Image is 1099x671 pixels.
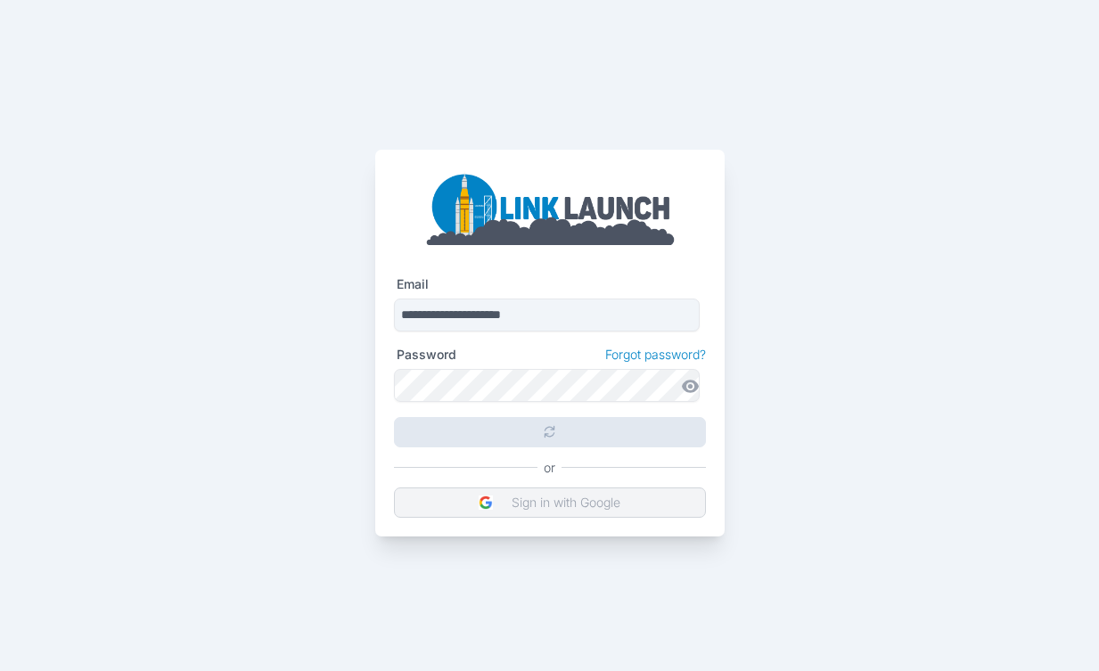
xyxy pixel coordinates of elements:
a: Forgot password? [605,347,706,363]
button: Sign in with Google [394,487,706,518]
label: Email [397,276,429,292]
img: DIz4rYaBO0VM93JpwbwaJtqNfEsbwZFgEL50VtgcJLBV6wK9aKtfd+cEkvuBfcC37k9h8VGR+csPdltgAAAABJRU5ErkJggg== [479,495,493,510]
label: Password [397,347,456,363]
p: or [544,460,555,476]
p: Sign in with Google [512,495,620,511]
img: linklaunch_big.2e5cdd30.png [425,168,675,245]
